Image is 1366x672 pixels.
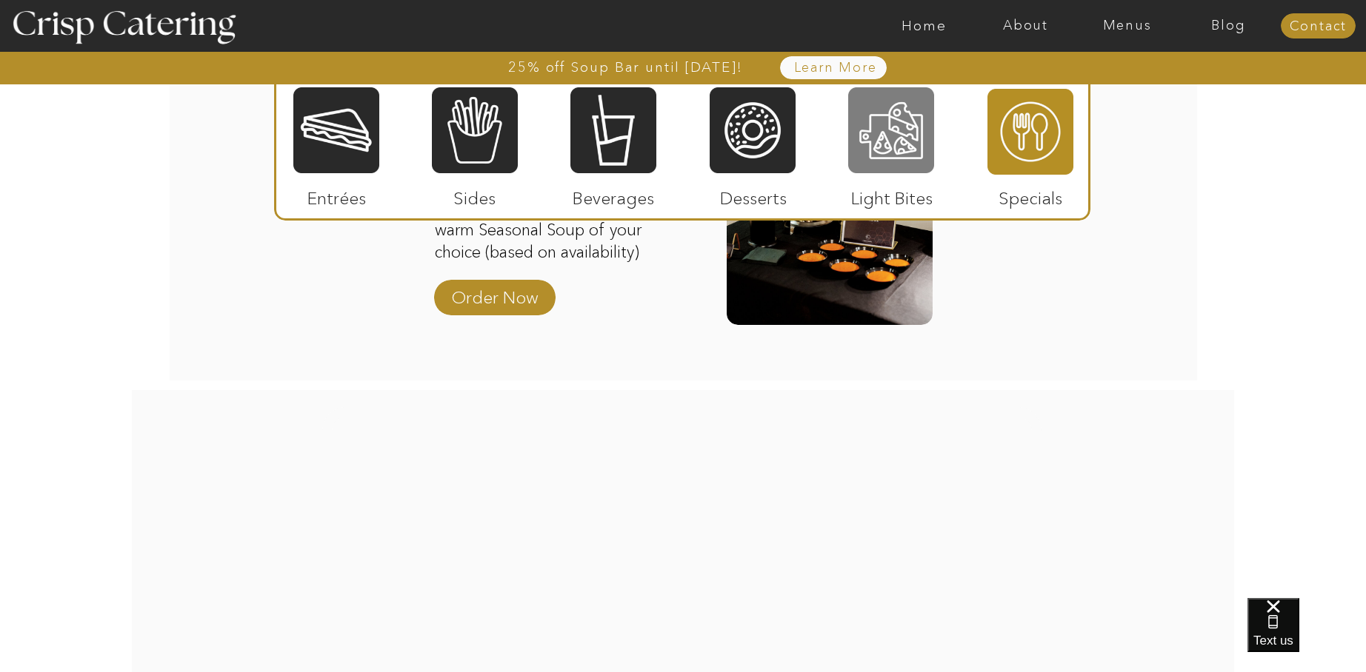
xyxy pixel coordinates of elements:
a: Menus [1076,19,1178,33]
p: Entrées [287,173,386,216]
a: Blog [1178,19,1279,33]
p: Desserts [704,173,802,216]
a: About [975,19,1076,33]
a: Order Now [445,272,544,315]
a: 25% off Soup Bar until [DATE]! [455,60,796,75]
p: Light Bites [842,173,941,216]
p: Jalepeño Popper and Classic Grilled Cheese served with warm Seasonal Soup of your choice (based o... [435,173,657,272]
iframe: podium webchat widget bubble [1247,598,1366,672]
p: Beverages [564,173,662,216]
p: Sides [425,173,524,216]
p: Specials [981,173,1079,216]
a: Learn More [759,61,911,75]
a: Home [873,19,975,33]
a: Contact [1281,19,1356,34]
